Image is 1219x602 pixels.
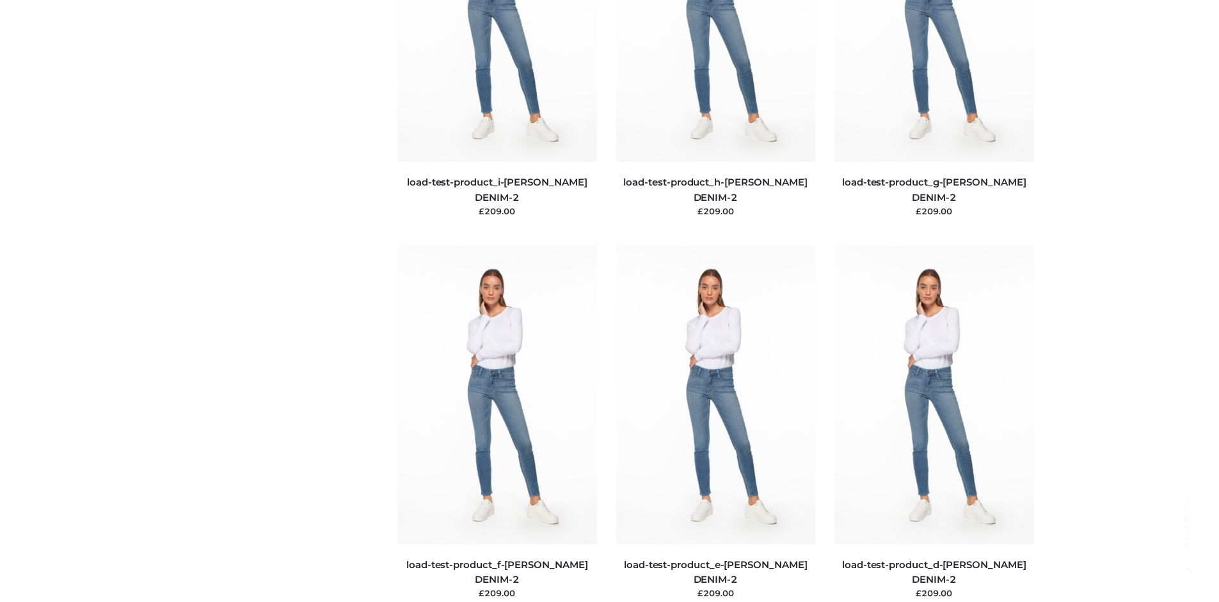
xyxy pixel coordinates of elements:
a: load-test-product_g-[PERSON_NAME] DENIM-2 [842,176,1026,203]
a: load-test-product_d-[PERSON_NAME] DENIM-2 [842,558,1026,585]
span: £ [479,206,484,216]
bdi: 209.00 [916,206,952,216]
img: load-test-product_f-PARKER SMITH DENIM-2 [397,245,597,544]
img: load-test-product_d-PARKER SMITH DENIM-2 [834,245,1034,544]
span: £ [697,588,703,598]
bdi: 209.00 [479,206,515,216]
img: load-test-product_e-PARKER SMITH DENIM-2 [616,245,816,544]
span: £ [479,588,484,598]
span: £ [916,206,921,216]
bdi: 209.00 [697,588,734,598]
a: load-test-product_h-[PERSON_NAME] DENIM-2 [623,176,808,203]
span: Back to top [1171,516,1203,548]
span: £ [697,206,703,216]
a: load-test-product_f-[PERSON_NAME] DENIM-2 [406,558,588,585]
a: load-test-product_i-[PERSON_NAME] DENIM-2 [407,176,587,203]
bdi: 209.00 [916,588,952,598]
bdi: 209.00 [479,588,515,598]
a: load-test-product_e-[PERSON_NAME] DENIM-2 [624,558,808,585]
span: £ [916,588,921,598]
bdi: 209.00 [697,206,734,216]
